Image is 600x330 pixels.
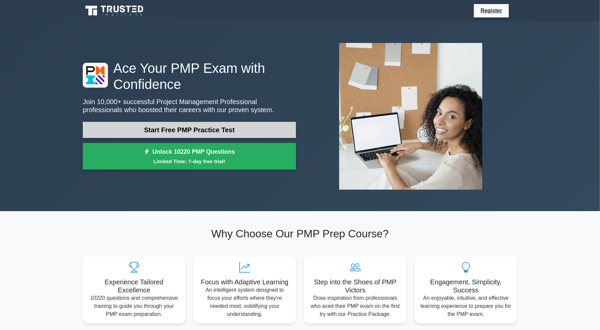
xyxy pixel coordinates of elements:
[199,286,291,318] p: An intelligent system designed to focus your efforts where they're needed most, solidifying your ...
[83,122,296,138] a: Start Free PMP Practice Test
[83,60,296,92] h1: Ace Your PMP Exam with Confidence
[83,98,296,114] p: Join 10,000+ successful Project Management Professional professionals who boosted their careers w...
[83,227,517,240] h2: Why Choose Our PMP Prep Course?
[83,143,296,170] a: Unlock 10220 PMP QuestionsLimited Time: 7-day free trial!
[309,278,401,294] h5: Step into the Shoes of PMP Victors
[91,157,288,165] small: Limited Time: 7-day free trial!
[420,294,512,318] p: An enjoyable, intuitive, and effective learning experience to prepare you for the PMP exam.
[88,278,180,294] h5: Experience Tailored Excellence
[420,278,512,294] h5: Engagement, Simplicity, Success
[88,294,180,318] p: 10220 questions and comprehensive training to guide you through your PMP exam preparation.
[199,278,291,286] h5: Focus with Adaptive Learning
[477,6,506,15] a: Register
[309,294,401,318] p: Draw inspiration from professionals who aced their PMP exam on the first try with our Practice Pa...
